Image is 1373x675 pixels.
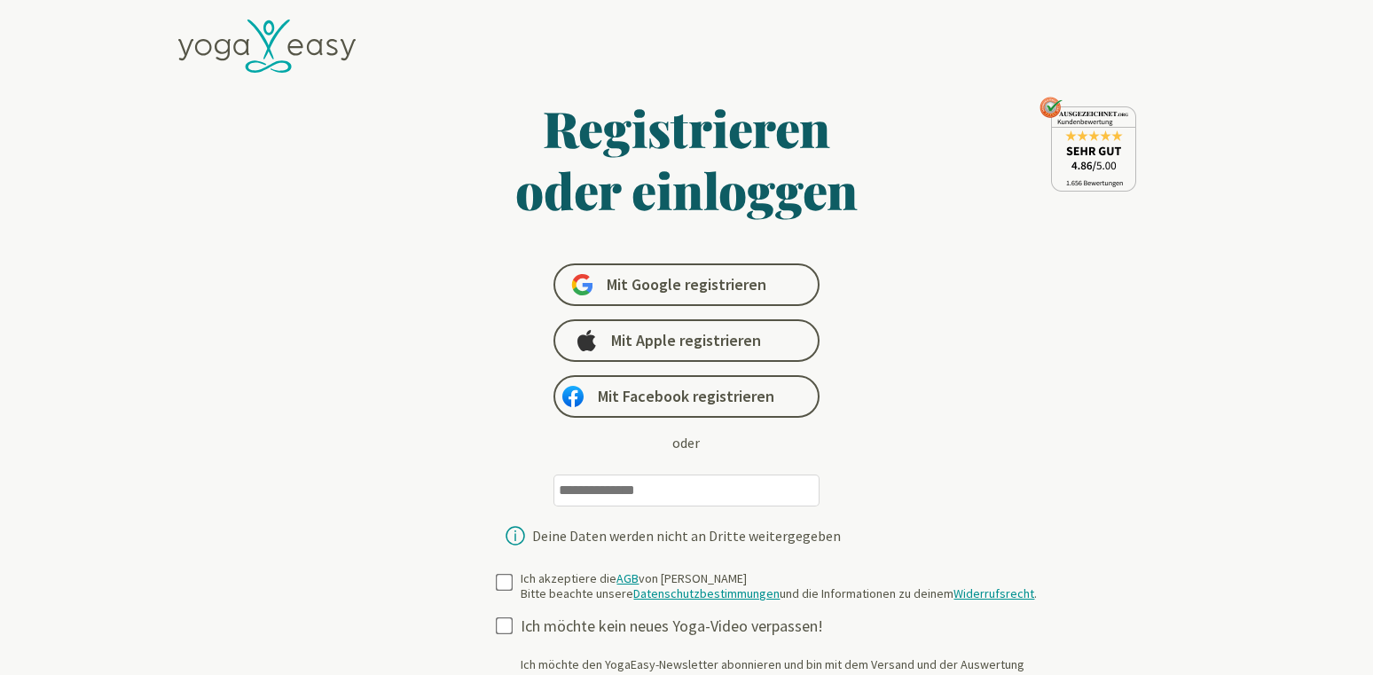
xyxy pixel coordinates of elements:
[553,375,820,418] a: Mit Facebook registrieren
[953,585,1034,601] a: Widerrufsrecht
[553,263,820,306] a: Mit Google registrieren
[672,432,700,453] div: oder
[1040,97,1136,192] img: ausgezeichnet_seal.png
[521,616,1051,637] div: Ich möchte kein neues Yoga-Video verpassen!
[521,571,1037,602] div: Ich akzeptiere die von [PERSON_NAME] Bitte beachte unsere und die Informationen zu deinem .
[611,330,761,351] span: Mit Apple registrieren
[633,585,780,601] a: Datenschutzbestimmungen
[553,319,820,362] a: Mit Apple registrieren
[343,97,1030,221] h1: Registrieren oder einloggen
[607,274,766,295] span: Mit Google registrieren
[616,570,639,586] a: AGB
[598,386,774,407] span: Mit Facebook registrieren
[532,529,841,543] div: Deine Daten werden nicht an Dritte weitergegeben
